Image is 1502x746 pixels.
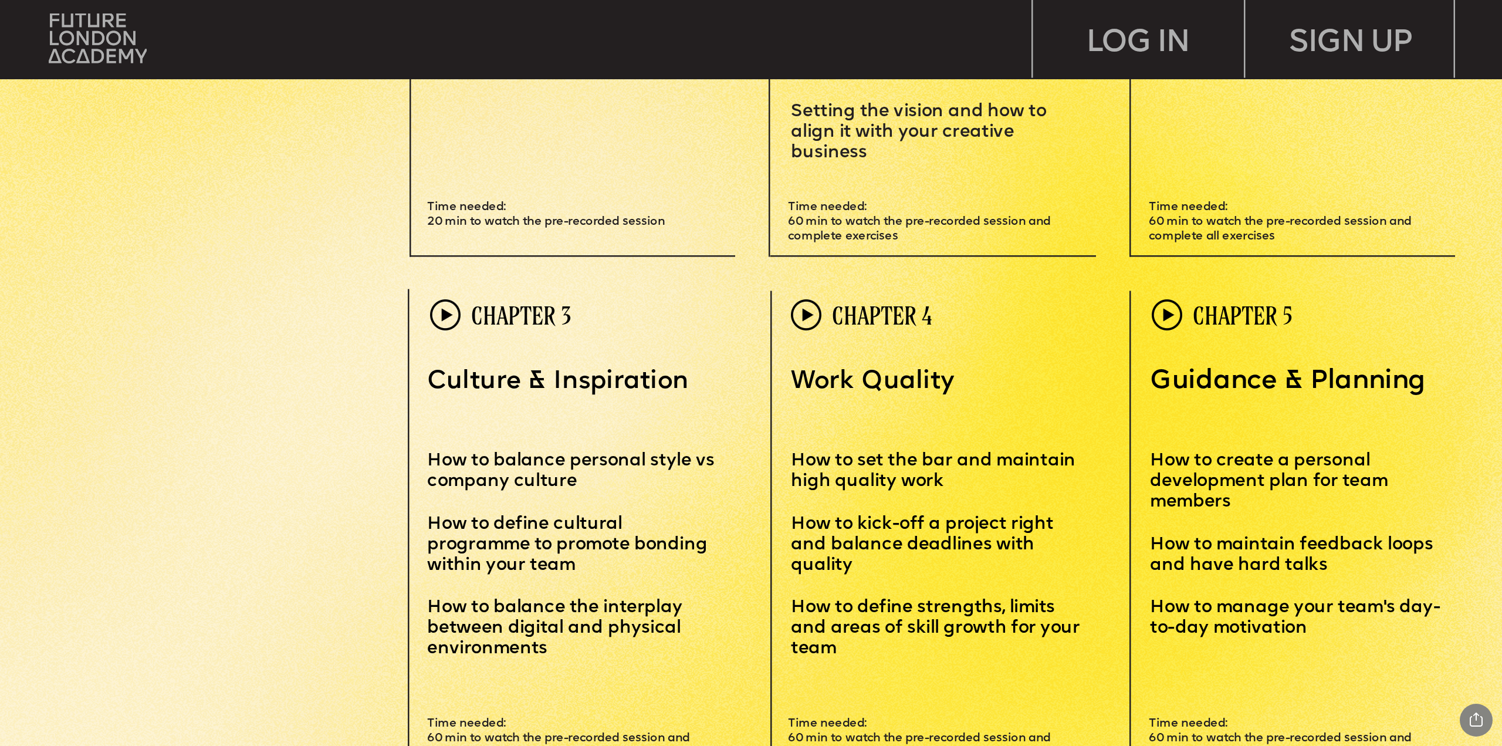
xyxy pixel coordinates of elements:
[427,515,712,574] span: How to define cultural programme to promote bonding within your team
[427,201,506,213] span: Time needed:
[427,452,719,490] span: How to balance personal style vs company culture
[1150,599,1440,637] span: How to manage your team's day-to-day motivation
[1150,536,1437,574] span: How to maintain feedback loops and have hard talks
[1193,301,1293,329] span: CHAPTER 5
[791,103,1051,161] span: etting the vision and how to align it with your creative business
[788,201,1054,242] span: Time needed: 60 min to watch the pre-recorded session and complete exercises
[1150,369,1426,395] span: Guidance & Planning
[49,13,147,63] img: upload-bfdffa89-fac7-4f57-a443-c7c39906ba42.png
[791,299,822,330] img: upload-60f0cde6-1fc7-443c-af28-15e41498aeec.png
[471,301,571,329] span: CHAPTER 3
[1460,704,1493,737] div: Share
[791,515,1058,574] span: How to kick-off a project right and balance deadlines with quality
[791,599,1084,657] span: How to define strengths, limits and areas of skill growth for your team
[427,599,687,657] span: How to balance the interplay between digital and physical environments
[427,369,688,394] span: Culture & Inspiration
[791,452,1080,490] span: How to set the bar and maintain high quality work
[1150,452,1392,511] span: How to create a personal development plan for team members
[427,216,665,228] span: 20 min to watch the pre-recorded session
[791,369,954,394] span: Work Quality
[832,301,932,329] span: CHAPTER 4
[1149,201,1415,242] span: Time needed: 60 min to watch the pre-recorded session and complete all exercises
[430,299,461,330] img: upload-60f0cde6-1fc7-443c-af28-15e41498aeec.png
[1152,299,1183,330] img: upload-60f0cde6-1fc7-443c-af28-15e41498aeec.png
[791,103,803,120] span: S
